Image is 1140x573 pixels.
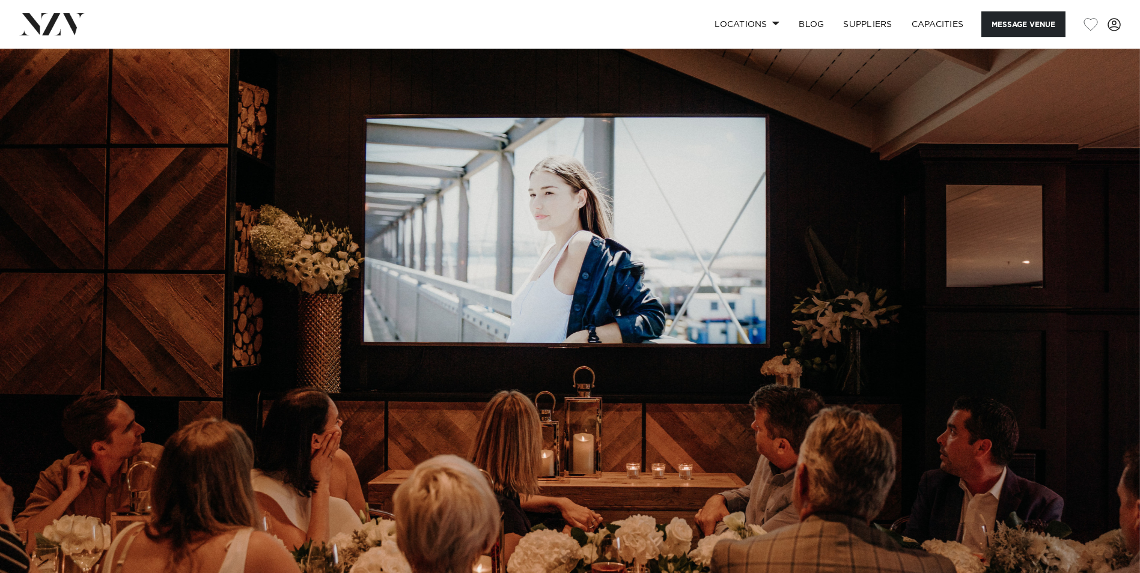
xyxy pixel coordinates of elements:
img: nzv-logo.png [19,13,85,35]
a: BLOG [789,11,834,37]
a: Capacities [902,11,974,37]
button: Message Venue [981,11,1065,37]
a: SUPPLIERS [834,11,901,37]
a: Locations [705,11,789,37]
